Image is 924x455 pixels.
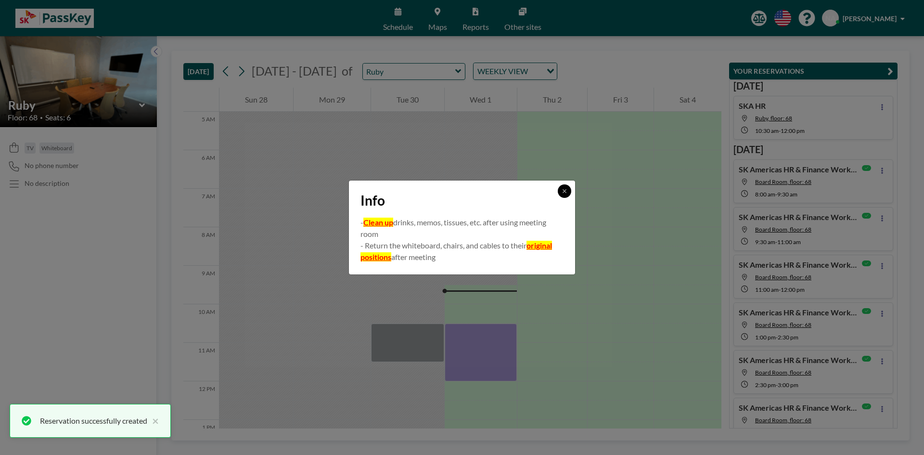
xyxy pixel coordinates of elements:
span: Info [360,192,385,209]
div: Reservation successfully created [40,415,147,427]
p: - Return the whiteboard, chairs, and cables to their after meeting [360,240,564,263]
button: close [147,415,159,427]
p: - drinks, memos, tissues, etc. after using meeting room [360,217,564,240]
u: Clean up [363,218,393,227]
